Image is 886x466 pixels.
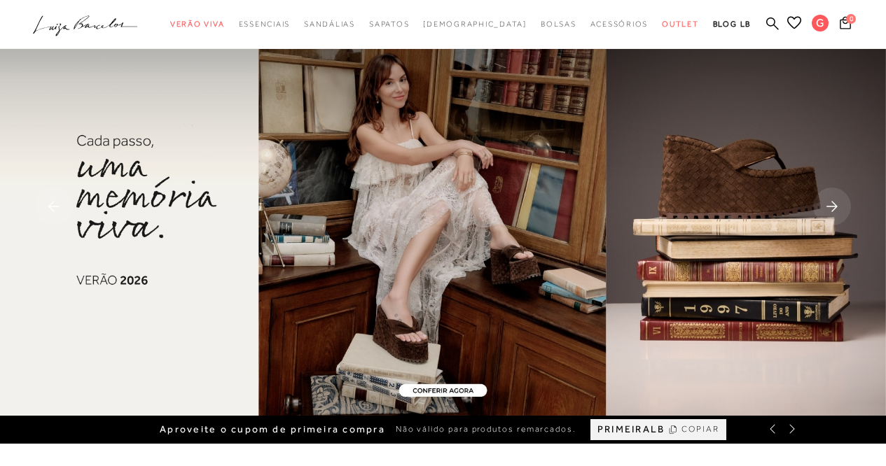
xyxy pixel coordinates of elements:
[396,423,576,435] span: Não válido para produtos remarcados.
[805,14,836,36] button: G
[590,20,649,28] span: Acessórios
[423,11,527,37] a: noSubCategoriesText
[423,20,527,28] span: [DEMOGRAPHIC_DATA]
[662,11,699,37] a: categoryNavScreenReaderText
[681,423,719,436] span: COPIAR
[713,20,751,28] span: BLOG LB
[541,11,576,37] a: categoryNavScreenReaderText
[239,20,291,28] span: Essenciais
[304,11,355,37] a: categoryNavScreenReaderText
[160,423,385,435] span: Aproveite o cupom de primeira compra
[170,11,225,37] a: categoryNavScreenReaderText
[713,11,751,37] a: BLOG LB
[170,20,225,28] span: Verão Viva
[836,15,855,34] button: 0
[662,20,699,28] span: Outlet
[239,11,291,37] a: categoryNavScreenReaderText
[812,15,829,31] span: G
[590,11,649,37] a: categoryNavScreenReaderText
[369,11,409,37] a: categoryNavScreenReaderText
[304,20,355,28] span: Sandálias
[846,14,856,24] span: 0
[369,20,409,28] span: Sapatos
[541,20,576,28] span: Bolsas
[597,423,665,435] span: PRIMEIRALB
